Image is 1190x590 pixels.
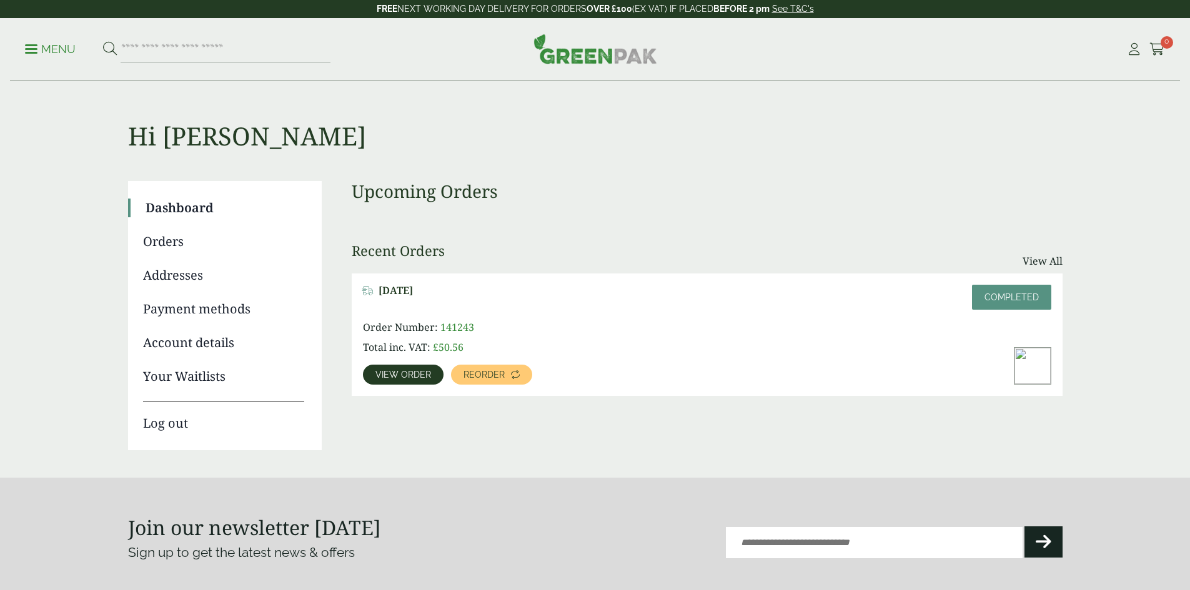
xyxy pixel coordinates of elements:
img: Large-Kraft-Chicken-Box-with-Chicken-and-Chips-300x200.jpg [1014,348,1051,384]
a: Log out [143,401,304,433]
a: Account details [143,333,304,352]
a: See T&C's [772,4,814,14]
a: Addresses [143,266,304,285]
span: Reorder [464,370,505,379]
strong: BEFORE 2 pm [713,4,770,14]
span: Order Number: [363,320,438,334]
span: 141243 [440,320,474,334]
span: 0 [1161,36,1173,49]
h3: Recent Orders [352,242,445,258]
strong: Join our newsletter [DATE] [128,514,381,541]
a: View order [363,365,444,385]
span: Completed [984,292,1039,302]
h1: Hi [PERSON_NAME] [128,81,1063,151]
p: Sign up to get the latest news & offers [128,543,548,563]
a: Reorder [451,365,532,385]
span: Total inc. VAT: [363,340,430,354]
a: Menu [25,42,76,54]
i: My Account [1126,43,1142,56]
a: Orders [143,232,304,251]
bdi: 50.56 [433,340,464,354]
strong: OVER £100 [587,4,632,14]
i: Cart [1149,43,1165,56]
img: GreenPak Supplies [533,34,657,64]
a: Your Waitlists [143,367,304,386]
p: Menu [25,42,76,57]
strong: FREE [377,4,397,14]
span: View order [375,370,431,379]
a: Dashboard [146,199,304,217]
a: Payment methods [143,300,304,318]
h3: Upcoming Orders [352,181,1063,202]
a: 0 [1149,40,1165,59]
a: View All [1023,253,1063,268]
span: [DATE] [379,285,413,297]
span: £ [433,340,439,354]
